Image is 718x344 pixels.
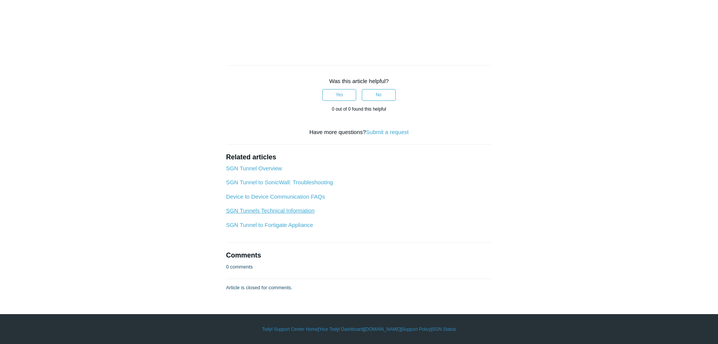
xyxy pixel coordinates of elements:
[432,326,456,333] a: SGN Status
[226,193,325,200] a: Device to Device Communication FAQs
[226,179,333,185] a: SGN Tunnel to SonicWall: Troubleshooting
[262,326,318,333] a: Todyl Support Center Home
[226,284,292,292] p: Article is closed for comments.
[319,326,363,333] a: Your Todyl Dashboard
[226,250,492,261] h2: Comments
[366,129,409,135] a: Submit a request
[329,78,389,84] span: Was this article helpful?
[226,152,492,162] h2: Related articles
[141,326,578,333] div: | | | |
[362,89,396,100] button: This article was not helpful
[364,326,401,333] a: [DOMAIN_NAME]
[226,128,492,137] div: Have more questions?
[226,165,282,171] a: SGN Tunnel Overview
[402,326,431,333] a: Support Policy
[226,263,253,271] p: 0 comments
[226,222,313,228] a: SGN Tunnel to Fortigate Appliance
[322,89,356,100] button: This article was helpful
[226,207,315,214] a: SGN Tunnels Technical Information
[332,106,386,112] span: 0 out of 0 found this helpful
